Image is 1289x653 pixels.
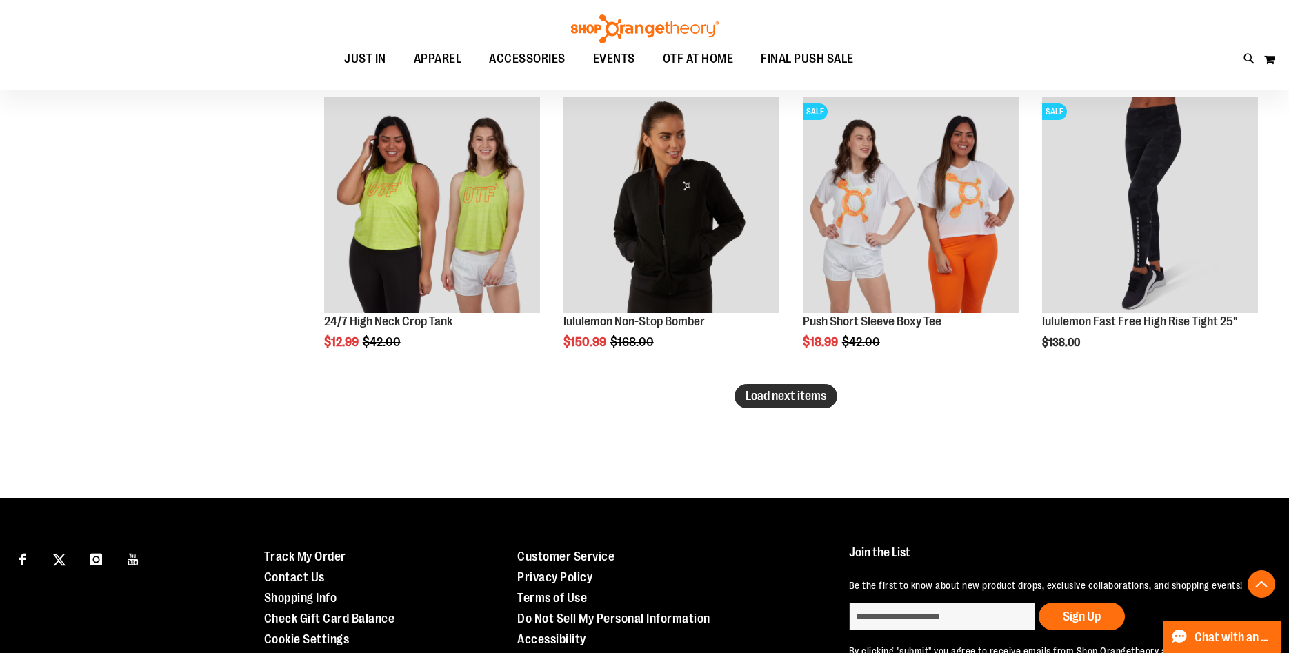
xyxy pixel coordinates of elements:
span: $42.00 [363,335,403,349]
a: Shopping Info [264,591,337,605]
a: JUST IN [330,43,400,75]
span: APPAREL [414,43,462,74]
span: SALE [1042,103,1067,120]
div: product [557,90,786,384]
a: Cookie Settings [264,632,350,646]
a: Privacy Policy [517,570,592,584]
button: Chat with an Expert [1163,621,1281,653]
span: $150.99 [563,335,608,349]
button: Back To Top [1248,570,1275,598]
img: Product image for lululemon Non-Stop Bomber [563,97,779,312]
span: SALE [803,103,828,120]
a: Contact Us [264,570,325,584]
a: Terms of Use [517,591,587,605]
a: Product image for 24/7 High Neck Crop Tank [324,97,540,314]
span: $12.99 [324,335,361,349]
a: Visit our X page [48,546,72,570]
a: Product image for lululemon Non-Stop Bomber [563,97,779,314]
a: lululemon Non-Stop Bomber [563,314,705,328]
a: FINAL PUSH SALE [747,43,868,74]
span: OTF AT HOME [663,43,734,74]
span: $168.00 [610,335,656,349]
span: Chat with an Expert [1195,631,1272,644]
span: Load next items [746,389,826,403]
button: Sign Up [1039,603,1125,630]
a: Do Not Sell My Personal Information [517,612,710,625]
p: Be the first to know about new product drops, exclusive collaborations, and shopping events! [849,579,1258,592]
span: ACCESSORIES [489,43,566,74]
img: Product image for 24/7 High Neck Crop Tank [324,97,540,312]
div: product [317,90,547,384]
h4: Join the List [849,546,1258,572]
img: Product image for lululemon Fast Free High Rise Tight 25" [1042,97,1258,312]
a: Product image for lululemon Fast Free High Rise Tight 25"SALE [1042,97,1258,314]
img: Twitter [53,554,66,566]
span: $138.00 [1042,336,1082,349]
a: Accessibility [517,632,586,646]
span: $42.00 [842,335,882,349]
a: Push Short Sleeve Boxy Tee [803,314,941,328]
input: enter email [849,603,1035,630]
span: $18.99 [803,335,840,349]
a: ACCESSORIES [475,43,579,75]
span: Sign Up [1063,610,1101,623]
a: Visit our Facebook page [10,546,34,570]
a: lululemon Fast Free High Rise Tight 25" [1042,314,1237,328]
a: APPAREL [400,43,476,75]
span: FINAL PUSH SALE [761,43,854,74]
a: Check Gift Card Balance [264,612,395,625]
div: product [796,90,1026,384]
a: 24/7 High Neck Crop Tank [324,314,452,328]
a: Visit our Youtube page [121,546,146,570]
a: OTF AT HOME [649,43,748,75]
a: Customer Service [517,550,614,563]
a: Visit our Instagram page [84,546,108,570]
a: EVENTS [579,43,649,75]
span: JUST IN [344,43,386,74]
button: Load next items [735,384,837,408]
div: product [1035,90,1265,384]
img: Product image for Push Short Sleeve Boxy Tee [803,97,1019,312]
a: Product image for Push Short Sleeve Boxy TeeSALE [803,97,1019,314]
span: EVENTS [593,43,635,74]
img: Shop Orangetheory [569,14,721,43]
a: Track My Order [264,550,346,563]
